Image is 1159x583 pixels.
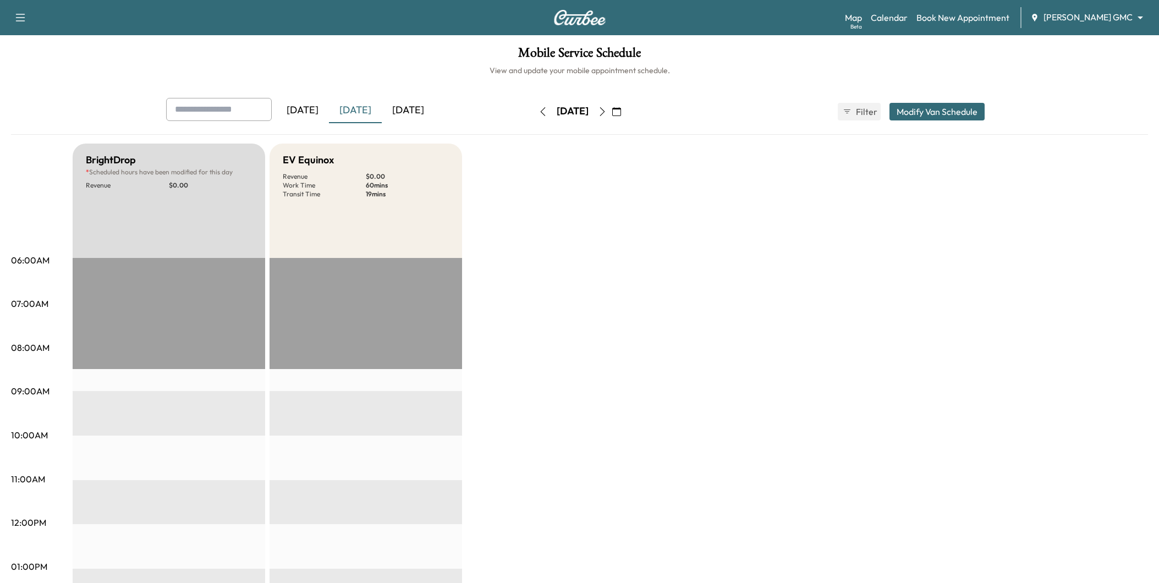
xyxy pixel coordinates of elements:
[366,190,449,199] p: 19 mins
[11,428,48,442] p: 10:00AM
[283,152,334,168] h5: EV Equinox
[916,11,1009,24] a: Book New Appointment
[856,105,876,118] span: Filter
[86,181,169,190] p: Revenue
[11,341,50,354] p: 08:00AM
[366,181,449,190] p: 60 mins
[283,190,366,199] p: Transit Time
[889,103,985,120] button: Modify Van Schedule
[557,105,589,118] div: [DATE]
[871,11,908,24] a: Calendar
[366,172,449,181] p: $ 0.00
[838,103,881,120] button: Filter
[329,98,382,123] div: [DATE]
[11,65,1148,76] h6: View and update your mobile appointment schedule.
[11,560,47,573] p: 01:00PM
[850,23,862,31] div: Beta
[553,10,606,25] img: Curbee Logo
[382,98,435,123] div: [DATE]
[86,168,252,177] p: Scheduled hours have been modified for this day
[11,297,48,310] p: 07:00AM
[11,516,46,529] p: 12:00PM
[11,472,45,486] p: 11:00AM
[283,181,366,190] p: Work Time
[11,384,50,398] p: 09:00AM
[845,11,862,24] a: MapBeta
[86,152,136,168] h5: BrightDrop
[1043,11,1133,24] span: [PERSON_NAME] GMC
[283,172,366,181] p: Revenue
[169,181,252,190] p: $ 0.00
[11,254,50,267] p: 06:00AM
[276,98,329,123] div: [DATE]
[11,46,1148,65] h1: Mobile Service Schedule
